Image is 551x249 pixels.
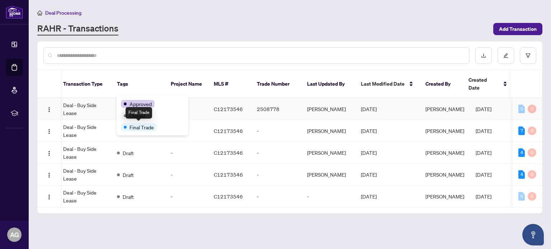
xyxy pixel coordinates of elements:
span: home [37,10,42,15]
img: Logo [46,107,52,112]
span: Draft [123,193,134,201]
div: 0 [528,126,536,135]
th: Project Name [165,70,208,98]
td: - [165,186,208,207]
img: Logo [46,150,52,156]
button: Logo [43,169,55,180]
div: 4 [518,170,525,179]
span: C12173546 [214,193,243,200]
span: C12173546 [214,171,243,178]
button: Logo [43,103,55,115]
span: edit [503,53,508,58]
td: Deal - Buy Side Lease [57,98,111,120]
span: C12173546 [214,149,243,156]
span: [DATE] [476,171,491,178]
th: Last Updated By [301,70,355,98]
td: 2508778 [251,98,301,120]
span: [DATE] [361,149,377,156]
th: Transaction Type [57,70,111,98]
span: Draft [123,149,134,157]
th: MLS # [208,70,251,98]
td: Deal - Buy Side Lease [57,142,111,164]
th: Trade Number [251,70,301,98]
img: Logo [46,172,52,178]
div: 0 [528,192,536,201]
td: [PERSON_NAME] [301,142,355,164]
span: Last Modified Date [361,80,405,88]
td: Deal - Buy Side Lease [57,120,111,142]
img: Logo [46,194,52,200]
span: [PERSON_NAME] [425,106,464,112]
span: [DATE] [476,193,491,200]
span: [PERSON_NAME] [425,149,464,156]
span: [PERSON_NAME] [425,171,464,178]
td: - [251,164,301,186]
th: Created Date [463,70,513,98]
button: download [475,47,492,64]
div: 0 [518,105,525,113]
span: [DATE] [476,149,491,156]
div: 0 [518,192,525,201]
div: 0 [528,170,536,179]
div: 0 [528,105,536,113]
span: Approved [129,100,152,108]
button: Logo [43,147,55,158]
span: [DATE] [476,106,491,112]
span: AG [10,230,19,240]
td: Deal - Buy Side Lease [57,164,111,186]
td: - [251,142,301,164]
span: filter [526,53,531,58]
div: Final Trade [126,107,152,119]
button: Logo [43,125,55,137]
td: - [165,164,208,186]
div: 7 [518,126,525,135]
button: Open asap [522,224,544,245]
td: - [251,186,301,207]
span: Deal Processing [45,10,81,16]
span: C12173546 [214,106,243,112]
th: Created By [420,70,463,98]
button: filter [520,47,536,64]
span: [PERSON_NAME] [425,128,464,134]
span: download [481,53,486,58]
span: [DATE] [361,128,377,134]
span: Final Trade [129,123,154,131]
span: [DATE] [361,106,377,112]
th: Tags [111,70,165,98]
span: [DATE] [361,193,377,200]
td: [PERSON_NAME] [301,164,355,186]
span: [DATE] [476,128,491,134]
img: Logo [46,129,52,134]
span: Add Transaction [499,23,537,35]
div: 4 [518,148,525,157]
button: Add Transaction [493,23,542,35]
th: Last Modified Date [355,70,420,98]
div: 0 [528,148,536,157]
td: - [301,186,355,207]
td: - [251,120,301,142]
span: [DATE] [361,171,377,178]
button: edit [498,47,514,64]
button: Logo [43,191,55,202]
td: [PERSON_NAME] [301,120,355,142]
span: Created Date [468,76,499,92]
a: RAHR - Transactions [37,23,118,35]
span: C12173546 [214,128,243,134]
span: Draft [123,171,134,179]
td: - [165,142,208,164]
td: [PERSON_NAME] [301,98,355,120]
span: [PERSON_NAME] [425,193,464,200]
img: logo [6,5,23,19]
td: Deal - Buy Side Lease [57,186,111,207]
